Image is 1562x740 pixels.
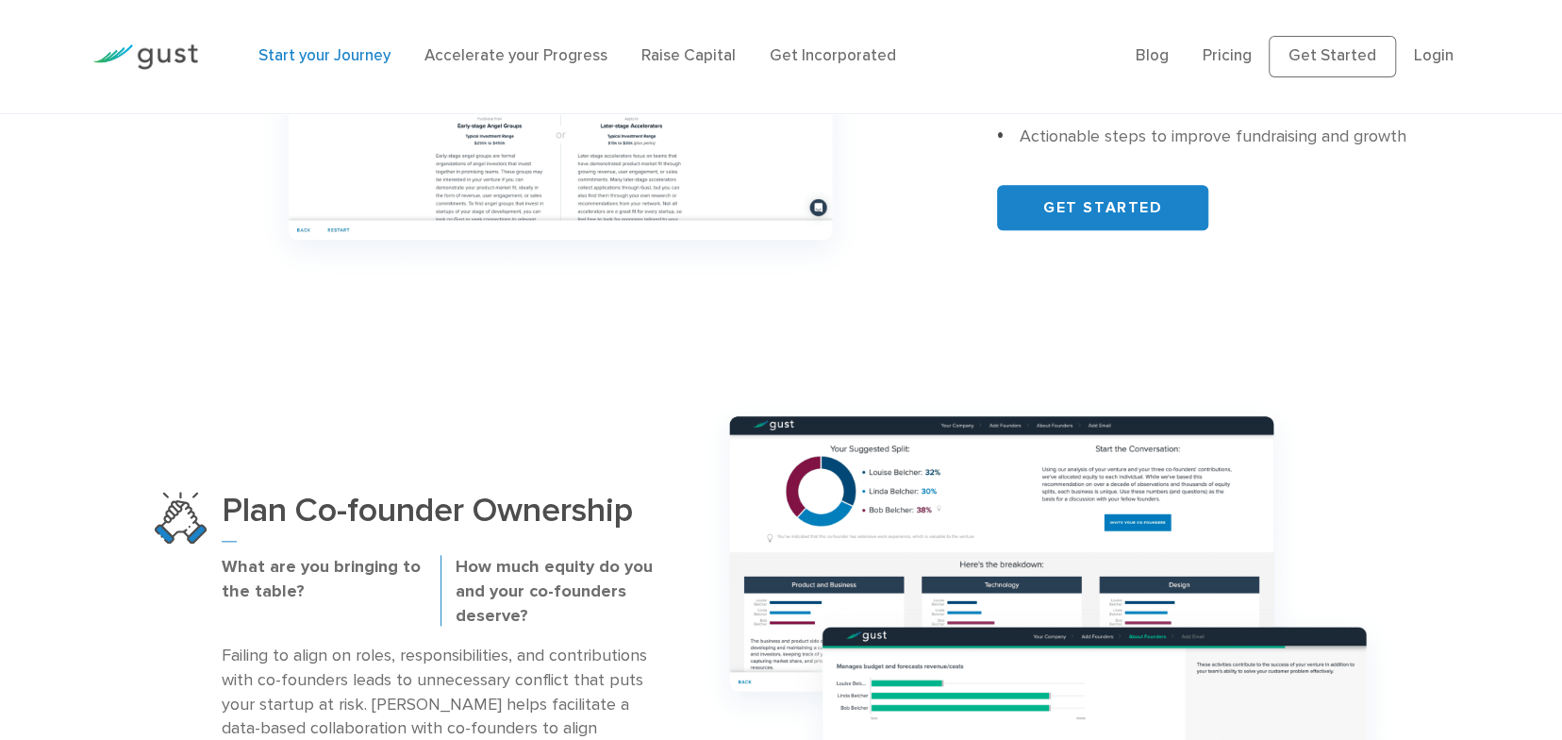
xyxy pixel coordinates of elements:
[1136,46,1169,65] a: Blog
[1203,46,1252,65] a: Pricing
[641,46,736,65] a: Raise Capital
[455,555,659,629] p: How much equity do you and your co-founders deserve?
[92,44,198,70] img: Gust Logo
[155,492,207,544] img: Plan Co Founder Ownership
[997,125,1407,149] li: Actionable steps to improve fundraising and growth
[258,46,390,65] a: Start your Journey
[770,46,896,65] a: Get Incorporated
[222,492,660,542] h3: Plan Co-founder Ownership
[1269,36,1396,77] a: Get Started
[222,555,426,604] p: What are you bringing to the table?
[997,185,1208,230] a: GET STARTED
[424,46,607,65] a: Accelerate your Progress
[1413,46,1453,65] a: Login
